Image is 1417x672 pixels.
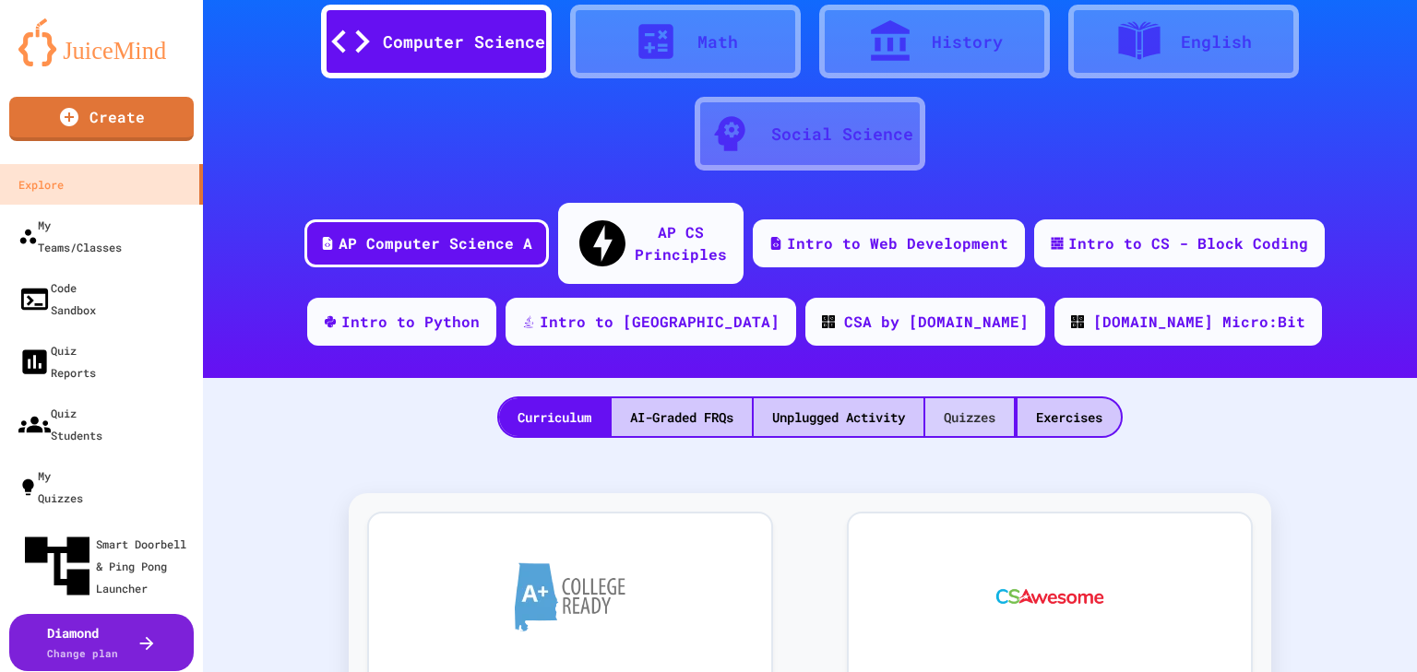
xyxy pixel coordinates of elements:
div: Quiz Reports [18,339,96,383]
div: My Quizzes [18,465,83,509]
div: Intro to Python [341,311,480,333]
div: Code Sandbox [18,277,96,321]
img: logo-orange.svg [18,18,185,66]
div: Exercises [1018,398,1121,436]
div: [DOMAIN_NAME] Micro:Bit [1093,311,1305,333]
div: AP CS Principles [635,221,727,265]
div: Computer Science [383,29,545,54]
div: CSA by [DOMAIN_NAME] [844,311,1029,333]
div: My Teams/Classes [18,214,122,258]
div: Math [697,29,738,54]
button: DiamondChange plan [9,614,194,671]
div: Diamond [47,623,118,662]
div: AI-Graded FRQs [612,398,752,436]
img: A+ College Ready [515,562,625,631]
div: Unplugged Activity [754,398,923,436]
a: Create [9,97,194,141]
img: CODE_logo_RGB.png [1071,315,1084,328]
div: Quizzes [925,398,1014,436]
div: Intro to Web Development [787,232,1008,254]
div: Intro to CS - Block Coding [1068,232,1308,254]
img: CODE_logo_RGB.png [822,315,835,328]
div: History [932,29,1003,54]
div: Smart Doorbell & Ping Pong Launcher [18,527,196,605]
div: AP Computer Science A [339,232,532,254]
div: Curriculum [499,398,610,436]
div: Intro to [GEOGRAPHIC_DATA] [540,311,780,333]
div: Social Science [771,122,913,147]
span: Change plan [47,646,118,660]
div: Quiz Students [18,402,102,446]
div: English [1181,29,1252,54]
div: Explore [18,173,64,195]
img: CS Awesome [978,541,1123,652]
